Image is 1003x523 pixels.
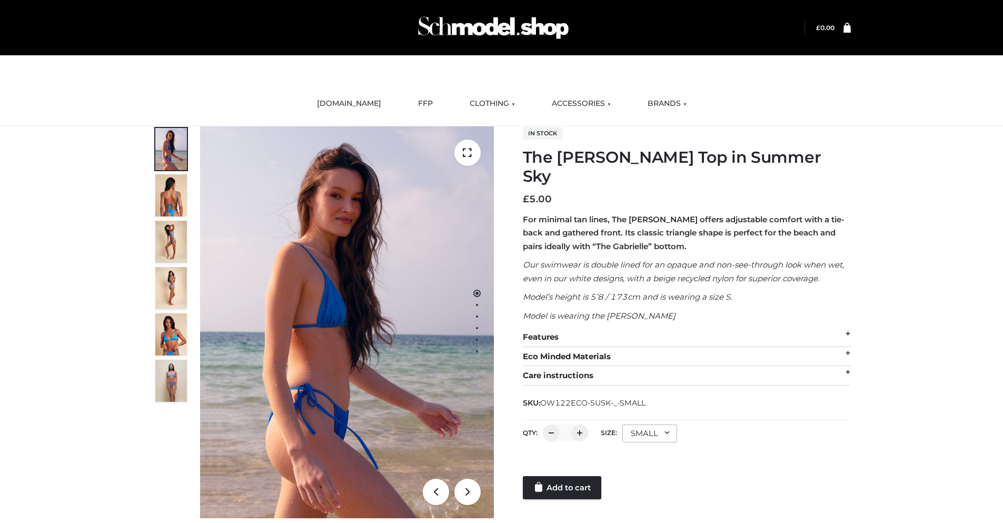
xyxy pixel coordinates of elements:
[640,92,694,115] a: BRANDS
[523,292,732,302] em: Model’s height is 5’8 / 173cm and is wearing a size S.
[155,360,187,402] img: SSVC.jpg
[622,425,677,442] div: SMALL
[155,174,187,216] img: 5.Alex-top_CN-1-1_1-1.jpg
[540,398,646,408] span: OW122ECO-SUSK-_-SMALL
[523,127,562,140] span: In stock
[816,24,835,32] a: £0.00
[523,193,552,205] bdi: 5.00
[523,429,538,437] label: QTY:
[523,214,845,251] strong: For minimal tan lines, The [PERSON_NAME] offers adjustable comfort with a tie-back and gathered f...
[410,92,441,115] a: FFP
[523,366,851,386] div: Care instructions
[523,148,851,186] h1: The [PERSON_NAME] Top in Summer Sky
[523,311,676,321] em: Model is wearing the [PERSON_NAME]
[462,92,523,115] a: CLOTHING
[523,328,851,347] div: Features
[523,193,529,205] span: £
[200,126,494,518] img: 1.Alex-top_SS-1_4464b1e7-c2c9-4e4b-a62c-58381cd673c0 (1)
[523,397,647,409] span: SKU:
[414,7,572,48] img: Schmodel Admin 964
[155,128,187,170] img: 1.Alex-top_SS-1_4464b1e7-c2c9-4e4b-a62c-58381cd673c0-1.jpg
[601,429,617,437] label: Size:
[523,347,851,367] div: Eco Minded Materials
[155,313,187,356] img: 2.Alex-top_CN-1-1-2.jpg
[155,221,187,263] img: 4.Alex-top_CN-1-1-2.jpg
[309,92,389,115] a: [DOMAIN_NAME]
[816,24,820,32] span: £
[155,267,187,309] img: 3.Alex-top_CN-1-1-2.jpg
[544,92,619,115] a: ACCESSORIES
[523,260,844,283] em: Our swimwear is double lined for an opaque and non-see-through look when wet, even in our white d...
[816,24,835,32] bdi: 0.00
[523,476,601,499] a: Add to cart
